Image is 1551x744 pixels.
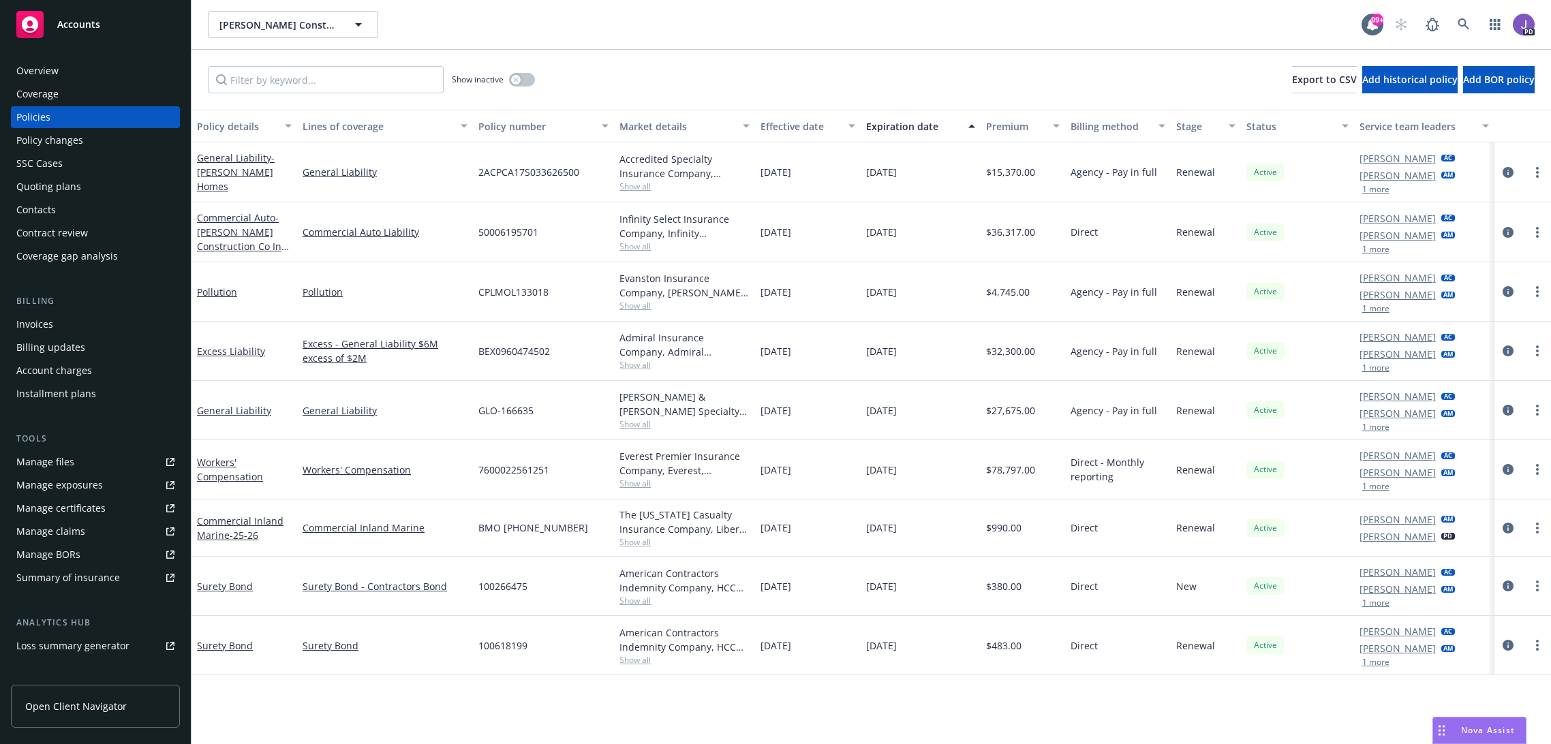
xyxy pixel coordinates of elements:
[25,699,127,713] span: Open Client Navigator
[1529,224,1546,241] a: more
[11,60,180,82] a: Overview
[1252,580,1279,592] span: Active
[866,165,897,179] span: [DATE]
[1360,529,1436,544] a: [PERSON_NAME]
[866,463,897,477] span: [DATE]
[1513,14,1535,35] img: photo
[11,176,180,198] a: Quoting plans
[761,463,791,477] span: [DATE]
[1252,404,1279,416] span: Active
[478,579,527,593] span: 100266475
[761,225,791,239] span: [DATE]
[1500,224,1516,241] a: circleInformation
[1176,344,1215,358] span: Renewal
[866,344,897,358] span: [DATE]
[1071,455,1165,484] span: Direct - Monthly reporting
[303,285,467,299] a: Pollution
[303,403,467,418] a: General Liability
[619,300,750,311] span: Show all
[1500,578,1516,594] a: circleInformation
[619,181,750,192] span: Show all
[11,635,180,657] a: Loss summary generator
[1419,11,1446,38] a: Report a Bug
[986,463,1035,477] span: $78,797.00
[1071,165,1157,179] span: Agency - Pay in full
[219,18,337,32] span: [PERSON_NAME] Construction Co Inc
[1071,285,1157,299] span: Agency - Pay in full
[986,119,1045,134] div: Premium
[1463,66,1535,93] button: Add BOR policy
[1529,637,1546,653] a: more
[297,110,473,142] button: Lines of coverage
[1071,344,1157,358] span: Agency - Pay in full
[473,110,614,142] button: Policy number
[478,165,579,179] span: 2ACPCA17S033626500
[1252,226,1279,238] span: Active
[303,463,467,477] a: Workers' Compensation
[1065,110,1171,142] button: Billing method
[986,285,1030,299] span: $4,745.00
[986,403,1035,418] span: $27,675.00
[478,521,588,535] span: BMO [PHONE_NUMBER]
[1252,522,1279,534] span: Active
[861,110,981,142] button: Expiration date
[478,285,549,299] span: CPLMOL133018
[866,225,897,239] span: [DATE]
[303,165,467,179] a: General Liability
[1529,461,1546,478] a: more
[761,119,840,134] div: Effective date
[1500,402,1516,418] a: circleInformation
[197,456,263,483] a: Workers' Compensation
[755,110,861,142] button: Effective date
[619,330,750,359] div: Admiral Insurance Company, Admiral Insurance Group ([PERSON_NAME] Corporation), [GEOGRAPHIC_DATA]
[1529,520,1546,536] a: more
[619,119,735,134] div: Market details
[1500,637,1516,653] a: circleInformation
[1360,448,1436,463] a: [PERSON_NAME]
[1360,347,1436,361] a: [PERSON_NAME]
[619,595,750,606] span: Show all
[761,638,791,653] span: [DATE]
[1463,73,1535,86] span: Add BOR policy
[1500,461,1516,478] a: circleInformation
[866,638,897,653] span: [DATE]
[1071,638,1098,653] span: Direct
[1362,245,1389,253] button: 1 more
[16,222,88,244] div: Contract review
[761,165,791,179] span: [DATE]
[197,151,275,193] a: General Liability
[619,654,750,666] span: Show all
[619,508,750,536] div: The [US_STATE] Casualty Insurance Company, Liberty Mutual
[11,521,180,542] a: Manage claims
[11,106,180,128] a: Policies
[986,344,1035,358] span: $32,300.00
[11,432,180,446] div: Tools
[1433,717,1450,743] div: Drag to move
[1171,110,1241,142] button: Stage
[986,579,1022,593] span: $380.00
[619,536,750,548] span: Show all
[11,222,180,244] a: Contract review
[16,106,50,128] div: Policies
[1362,658,1389,666] button: 1 more
[1360,582,1436,596] a: [PERSON_NAME]
[1529,578,1546,594] a: more
[619,418,750,430] span: Show all
[197,119,277,134] div: Policy details
[866,521,897,535] span: [DATE]
[1252,463,1279,476] span: Active
[761,521,791,535] span: [DATE]
[11,313,180,335] a: Invoices
[1252,639,1279,651] span: Active
[1071,225,1098,239] span: Direct
[1362,185,1389,193] button: 1 more
[11,5,180,44] a: Accounts
[1362,73,1458,86] span: Add historical policy
[11,129,180,151] a: Policy changes
[57,19,100,30] span: Accounts
[1529,283,1546,300] a: more
[197,285,237,298] a: Pollution
[1252,285,1279,298] span: Active
[986,521,1022,535] span: $990.00
[11,294,180,308] div: Billing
